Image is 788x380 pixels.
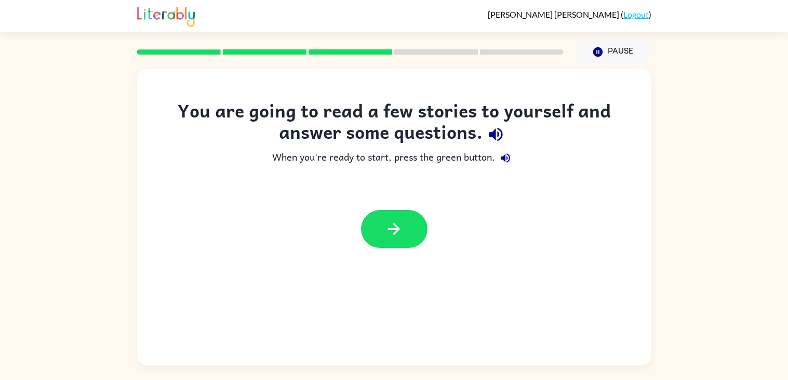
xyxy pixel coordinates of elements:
[488,9,651,19] div: ( )
[488,9,621,19] span: [PERSON_NAME] [PERSON_NAME]
[158,100,631,148] div: You are going to read a few stories to yourself and answer some questions.
[137,4,195,27] img: Literably
[576,40,651,64] button: Pause
[623,9,649,19] a: Logout
[158,148,631,168] div: When you're ready to start, press the green button.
